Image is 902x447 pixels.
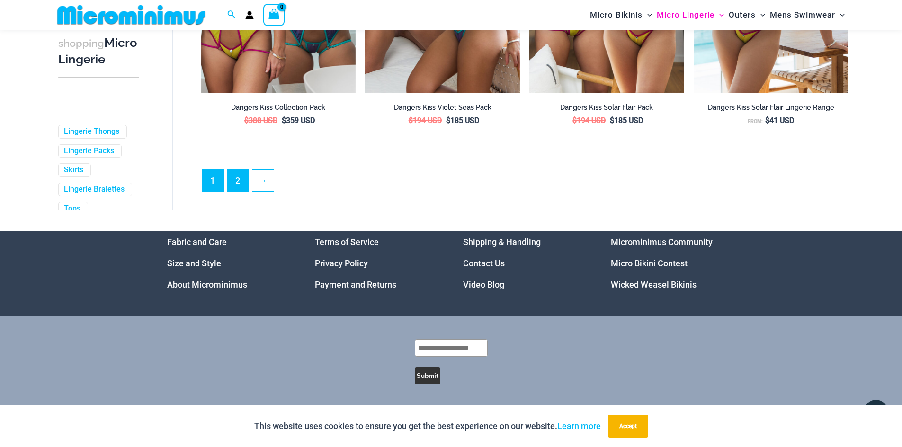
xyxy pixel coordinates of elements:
[167,237,227,247] a: Fabric and Care
[463,280,504,289] a: Video Blog
[167,231,292,295] aside: Footer Widget 1
[586,1,849,28] nav: Site Navigation
[463,237,541,247] a: Shipping & Handling
[463,231,588,295] aside: Footer Widget 3
[768,3,847,27] a: Mens SwimwearMenu ToggleMenu Toggle
[611,258,688,268] a: Micro Bikini Contest
[54,4,209,26] img: MM SHOP LOGO FLAT
[282,116,315,125] bdi: 359 USD
[201,103,356,115] a: Dangers Kiss Collection Pack
[254,419,601,433] p: This website uses cookies to ensure you get the best experience on our website.
[529,103,684,112] h2: Dangers Kiss Solar Flair Pack
[409,116,413,125] span: $
[748,118,763,124] span: From:
[64,204,80,214] a: Tops
[245,11,254,19] a: Account icon link
[765,116,769,125] span: $
[315,231,439,295] nav: Menu
[610,116,643,125] bdi: 185 USD
[714,3,724,27] span: Menu Toggle
[252,170,274,191] a: →
[315,231,439,295] aside: Footer Widget 2
[657,3,714,27] span: Micro Lingerie
[365,103,520,115] a: Dangers Kiss Violet Seas Pack
[588,3,654,27] a: Micro BikinisMenu ToggleMenu Toggle
[282,116,286,125] span: $
[409,116,442,125] bdi: 194 USD
[756,3,765,27] span: Menu Toggle
[529,103,684,115] a: Dangers Kiss Solar Flair Pack
[58,37,104,49] span: shopping
[227,170,249,191] a: Page 2
[201,103,356,112] h2: Dangers Kiss Collection Pack
[315,280,396,289] a: Payment and Returns
[835,3,845,27] span: Menu Toggle
[263,4,285,26] a: View Shopping Cart, empty
[729,3,756,27] span: Outers
[694,103,848,115] a: Dangers Kiss Solar Flair Lingerie Range
[463,231,588,295] nav: Menu
[694,103,848,112] h2: Dangers Kiss Solar Flair Lingerie Range
[446,116,450,125] span: $
[608,415,648,438] button: Accept
[765,116,794,125] bdi: 41 USD
[726,3,768,27] a: OutersMenu ToggleMenu Toggle
[611,231,735,295] nav: Menu
[415,367,440,384] button: Submit
[167,231,292,295] nav: Menu
[572,116,606,125] bdi: 194 USD
[64,146,114,156] a: Lingerie Packs
[557,421,601,431] a: Learn more
[64,165,83,175] a: Skirts
[202,170,223,191] span: Page 1
[610,116,614,125] span: $
[590,3,643,27] span: Micro Bikinis
[611,237,713,247] a: Microminimus Community
[315,258,368,268] a: Privacy Policy
[315,237,379,247] a: Terms of Service
[167,280,247,289] a: About Microminimus
[64,184,125,194] a: Lingerie Bralettes
[611,231,735,295] aside: Footer Widget 4
[227,9,236,21] a: Search icon link
[446,116,479,125] bdi: 185 USD
[167,258,221,268] a: Size and Style
[654,3,726,27] a: Micro LingerieMenu ToggleMenu Toggle
[201,169,848,197] nav: Product Pagination
[244,116,277,125] bdi: 388 USD
[64,127,119,137] a: Lingerie Thongs
[643,3,652,27] span: Menu Toggle
[244,116,249,125] span: $
[463,258,505,268] a: Contact Us
[58,35,139,68] h3: Micro Lingerie
[365,103,520,112] h2: Dangers Kiss Violet Seas Pack
[611,280,697,289] a: Wicked Weasel Bikinis
[572,116,577,125] span: $
[770,3,835,27] span: Mens Swimwear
